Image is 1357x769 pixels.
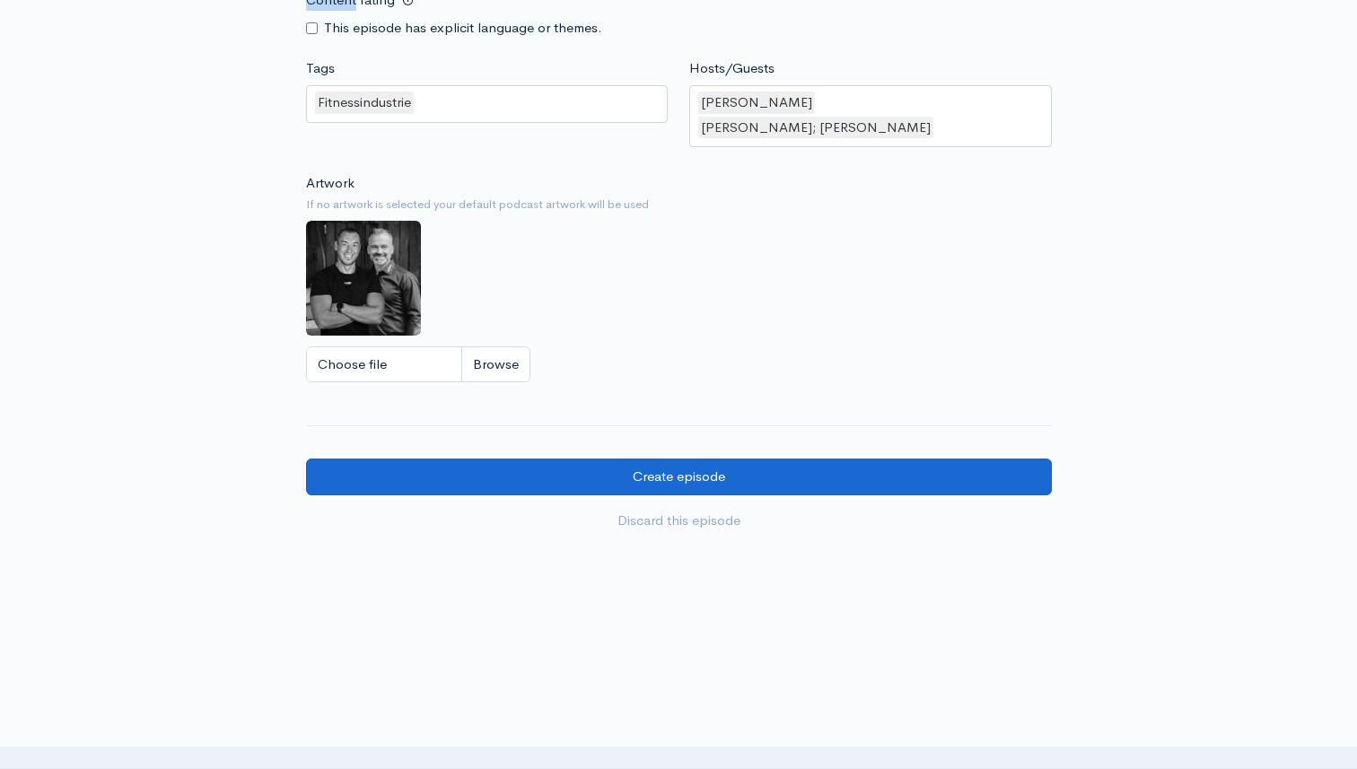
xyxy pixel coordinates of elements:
label: Tags [306,58,335,79]
div: [PERSON_NAME]; [PERSON_NAME] [698,117,933,139]
input: Create episode [306,459,1052,495]
label: Artwork [306,173,355,194]
label: Hosts/Guests [689,58,775,79]
div: Fitnessindustrie [315,92,414,114]
a: Discard this episode [306,502,1052,539]
label: This episode has explicit language or themes. [324,18,602,39]
small: If no artwork is selected your default podcast artwork will be used [306,196,1052,214]
div: [PERSON_NAME] [698,92,815,114]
